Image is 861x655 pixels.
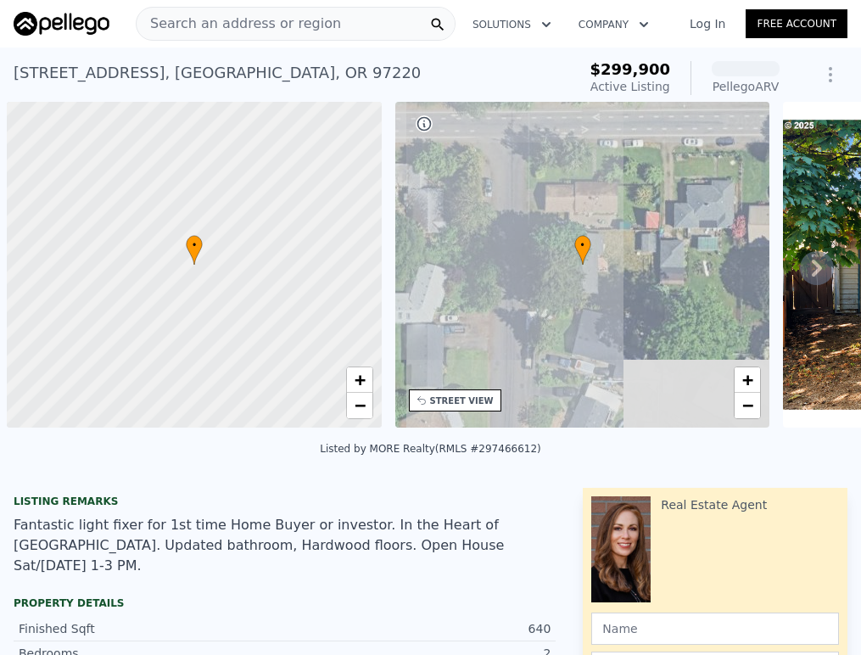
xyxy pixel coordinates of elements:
[661,496,767,513] div: Real Estate Agent
[574,235,591,265] div: •
[347,367,372,393] a: Zoom in
[19,620,285,637] div: Finished Sqft
[712,78,780,95] div: Pellego ARV
[591,613,839,645] input: Name
[430,395,494,407] div: STREET VIEW
[574,238,591,253] span: •
[590,60,670,78] span: $299,900
[735,393,760,418] a: Zoom out
[186,235,203,265] div: •
[459,9,565,40] button: Solutions
[137,14,341,34] span: Search an address or region
[590,80,670,93] span: Active Listing
[14,61,421,85] div: [STREET_ADDRESS] , [GEOGRAPHIC_DATA] , OR 97220
[320,443,541,455] div: Listed by MORE Realty (RMLS #297466612)
[813,58,847,92] button: Show Options
[186,238,203,253] span: •
[742,369,753,390] span: +
[14,596,556,610] div: Property details
[735,367,760,393] a: Zoom in
[746,9,847,38] a: Free Account
[14,495,556,508] div: Listing remarks
[669,15,746,32] a: Log In
[565,9,663,40] button: Company
[354,395,365,416] span: −
[14,12,109,36] img: Pellego
[14,515,556,576] div: Fantastic light fixer for 1st time Home Buyer or investor. In the Heart of [GEOGRAPHIC_DATA]. Upd...
[347,393,372,418] a: Zoom out
[354,369,365,390] span: +
[285,620,551,637] div: 640
[742,395,753,416] span: −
